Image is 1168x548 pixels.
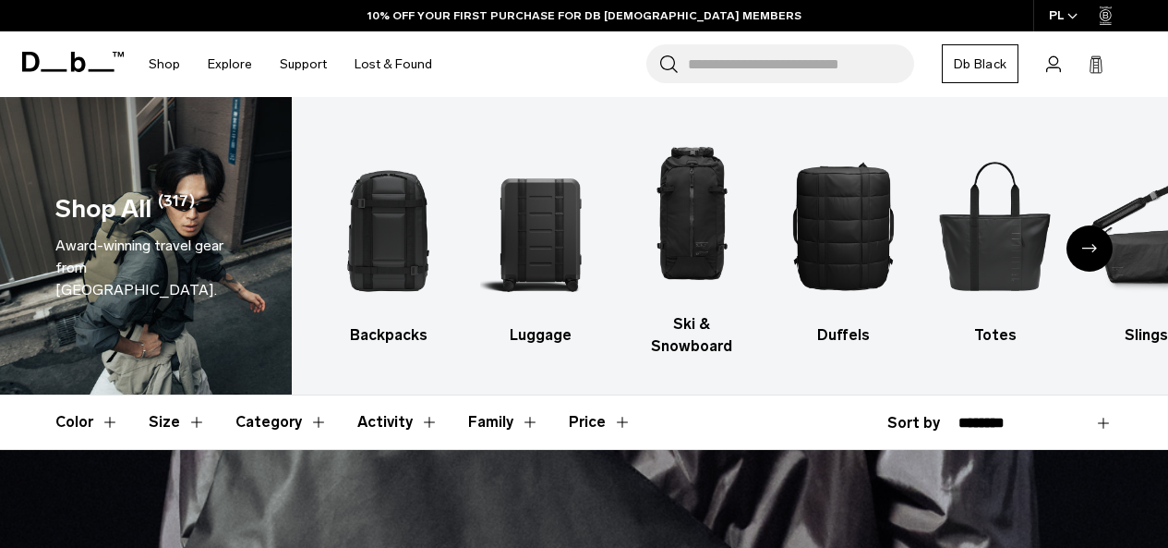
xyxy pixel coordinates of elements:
button: Toggle Filter [357,396,439,449]
a: Db Totes [935,136,1054,347]
a: Db Black [942,44,1018,83]
img: Db [784,136,903,315]
li: 1 / 10 [329,136,448,347]
div: Next slide [1066,225,1113,272]
h3: Totes [935,324,1054,347]
a: Support [280,31,327,97]
img: Db [632,125,752,304]
h3: Ski & Snowboard [632,313,752,358]
li: 5 / 10 [935,136,1054,347]
li: 3 / 10 [632,125,752,358]
h3: Luggage [480,324,599,347]
a: Db Ski & Snowboard [632,125,752,358]
h3: Backpacks [329,324,448,347]
li: 2 / 10 [480,136,599,347]
h1: Shop All [55,190,151,228]
button: Toggle Filter [235,396,328,449]
button: Toggle Filter [55,396,119,449]
a: Explore [208,31,252,97]
img: Db [329,136,448,315]
nav: Main Navigation [135,31,446,97]
span: (317) [158,190,195,228]
button: Toggle Filter [468,396,539,449]
a: 10% OFF YOUR FIRST PURCHASE FOR DB [DEMOGRAPHIC_DATA] MEMBERS [367,7,801,24]
button: Toggle Filter [149,396,206,449]
img: Db [935,136,1054,315]
img: Db [480,136,599,315]
a: Lost & Found [355,31,432,97]
a: Db Duffels [784,136,903,347]
button: Toggle Price [569,396,632,449]
a: Db Backpacks [329,136,448,347]
div: Award-winning travel gear from [GEOGRAPHIC_DATA]. [55,235,236,301]
a: Db Luggage [480,136,599,347]
h3: Duffels [784,324,903,347]
a: Shop [149,31,180,97]
li: 4 / 10 [784,136,903,347]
